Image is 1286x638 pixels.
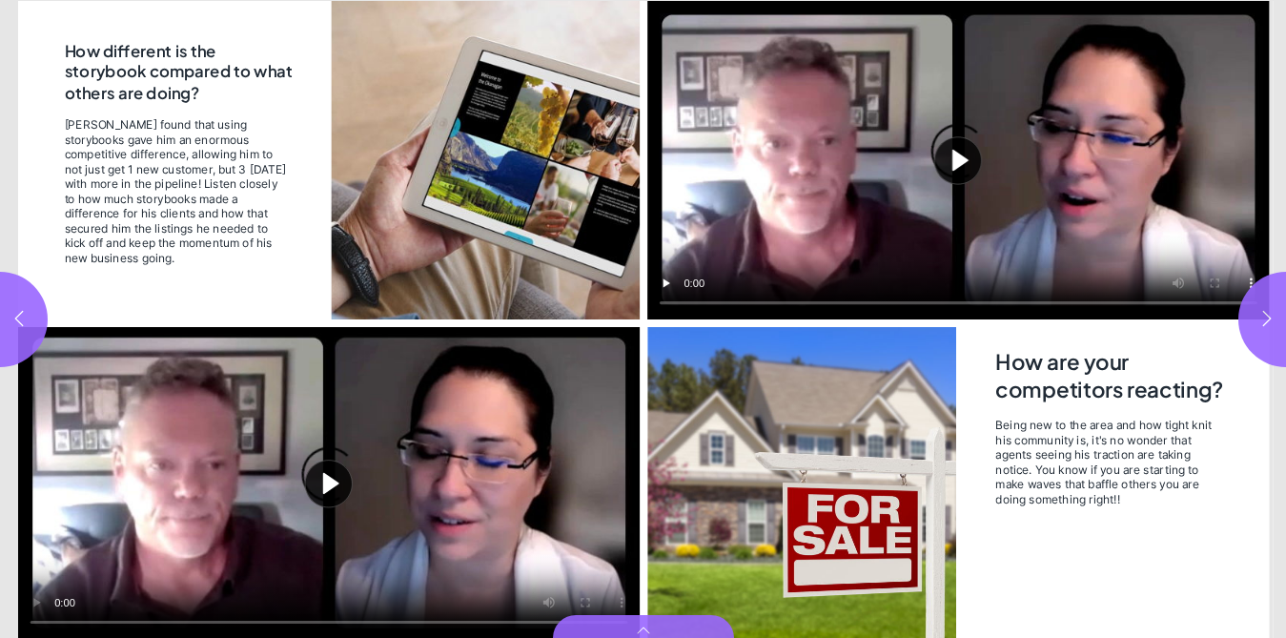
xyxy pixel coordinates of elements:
span: [PERSON_NAME] found that using storybooks gave him an enormous competitive difference, allowing h... [64,116,288,264]
h2: How different is the storybook compared to what others are doing? [64,40,299,105]
span: Being new to the area and how tight knit his community is, it's no wonder that agents seeing his ... [995,418,1227,506]
h2: How are your competitors reacting? [995,348,1227,406]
